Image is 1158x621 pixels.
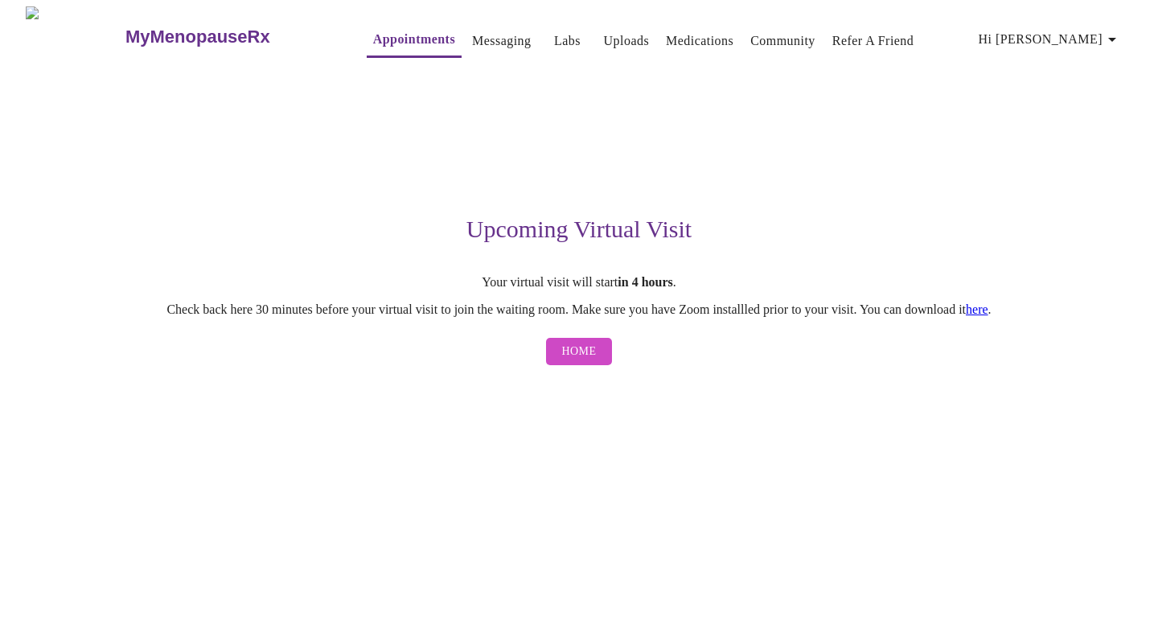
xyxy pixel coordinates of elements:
button: Messaging [466,25,537,57]
button: Home [546,338,613,366]
a: Uploads [604,30,650,52]
button: Uploads [597,25,656,57]
span: Home [562,342,597,362]
p: Check back here 30 minutes before your virtual visit to join the waiting room. Make sure you have... [84,302,1074,317]
a: Medications [666,30,733,52]
button: Appointments [367,23,462,58]
button: Community [744,25,822,57]
a: Home [542,330,617,374]
h3: Upcoming Virtual Visit [84,216,1074,243]
button: Refer a Friend [826,25,921,57]
button: Hi [PERSON_NAME] [972,23,1128,56]
a: Appointments [373,28,455,51]
a: MyMenopauseRx [123,9,334,65]
span: Hi [PERSON_NAME] [979,28,1122,51]
a: here [966,302,988,316]
h3: MyMenopauseRx [125,27,270,47]
a: Refer a Friend [832,30,914,52]
strong: in 4 hours [618,275,672,289]
img: MyMenopauseRx Logo [26,6,123,67]
a: Messaging [472,30,531,52]
button: Labs [542,25,593,57]
a: Community [750,30,815,52]
a: Labs [554,30,581,52]
p: Your virtual visit will start . [84,275,1074,290]
button: Medications [659,25,740,57]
